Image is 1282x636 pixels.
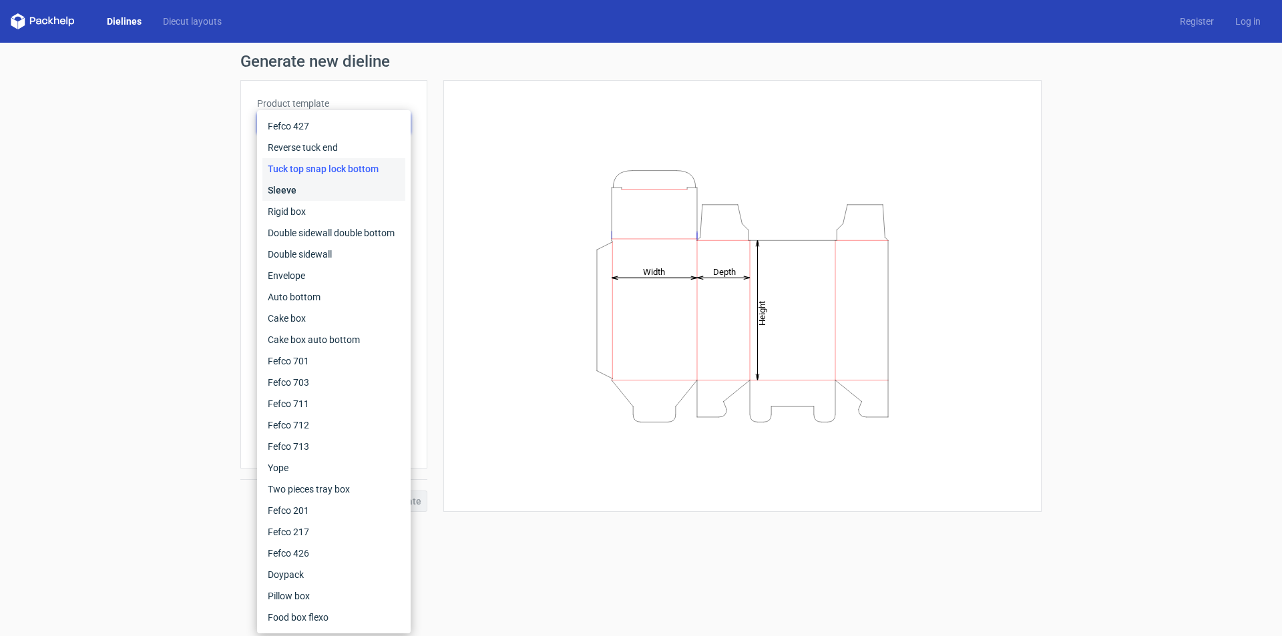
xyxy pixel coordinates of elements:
div: Envelope [262,265,405,286]
a: Log in [1225,15,1271,28]
div: Fefco 713 [262,436,405,457]
div: Tuck top snap lock bottom [262,158,405,180]
tspan: Width [643,266,665,276]
div: Reverse tuck end [262,137,405,158]
a: Diecut layouts [152,15,232,28]
div: Cake box auto bottom [262,329,405,350]
div: Fefco 712 [262,414,405,436]
div: Doypack [262,564,405,585]
div: Double sidewall [262,244,405,265]
a: Register [1169,15,1225,28]
div: Rigid box [262,201,405,222]
tspan: Depth [713,266,736,276]
div: Pillow box [262,585,405,607]
label: Product template [257,97,411,110]
a: Dielines [96,15,152,28]
h1: Generate new dieline [240,53,1042,69]
div: Fefco 427 [262,115,405,137]
div: Fefco 701 [262,350,405,372]
div: Sleeve [262,180,405,201]
div: Food box flexo [262,607,405,628]
div: Yope [262,457,405,479]
tspan: Height [757,300,767,325]
div: Fefco 711 [262,393,405,414]
div: Auto bottom [262,286,405,308]
div: Fefco 217 [262,521,405,543]
div: Double sidewall double bottom [262,222,405,244]
div: Cake box [262,308,405,329]
div: Two pieces tray box [262,479,405,500]
div: Fefco 426 [262,543,405,564]
div: Fefco 201 [262,500,405,521]
div: Fefco 703 [262,372,405,393]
